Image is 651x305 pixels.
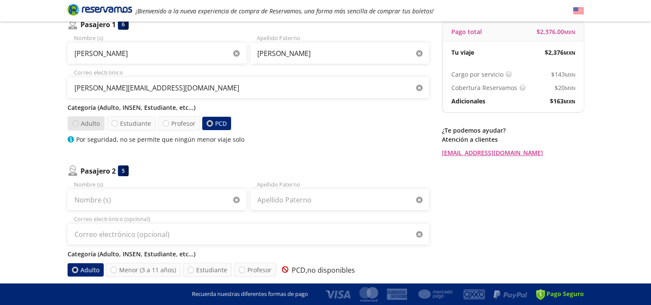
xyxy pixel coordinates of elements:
p: Pasajero 1 [80,19,116,30]
small: MXN [564,98,575,105]
span: $ 143 [551,70,575,79]
small: MXN [564,29,575,35]
small: MXN [564,50,575,56]
input: Nombre (s) [68,189,246,211]
div: 5 [118,165,129,176]
input: Nombre (s) [68,43,246,64]
span: $ 2,376.00 [537,27,575,36]
span: $ 163 [550,96,575,106]
i: Brand Logo [68,3,132,16]
label: Adulto [67,116,104,131]
label: Estudiante [107,116,156,131]
p: Pago total [451,27,482,36]
p: Por seguridad, no se permite que ningún menor viaje solo [76,135,244,144]
p: Pasajero 2 [80,166,116,176]
input: Correo electrónico [68,77,429,99]
p: ¿Te podemos ayudar? [442,126,584,135]
label: Menor (3 a 11 años) [106,263,181,277]
button: English [573,6,584,16]
label: Adulto [67,263,103,277]
p: Adicionales [451,96,485,106]
label: PCD [202,117,231,130]
em: ¡Bienvenido a la nueva experiencia de compra de Reservamos, una forma más sencilla de comprar tus... [136,7,434,15]
div: 6 [118,19,129,30]
input: Correo electrónico (opcional) [68,224,429,245]
label: Estudiante [183,263,232,277]
input: Apellido Paterno [250,189,429,211]
p: Categoría (Adulto, INSEN, Estudiante, etc...) [68,103,429,112]
a: Brand Logo [68,3,132,19]
p: Recuerda nuestras diferentes formas de pago [192,290,308,299]
span: $ 2,376 [545,48,575,57]
p: Cargo por servicio [451,70,503,79]
label: Profesor [158,116,200,131]
p: Atención a clientes [442,135,584,144]
small: MXN [565,85,575,91]
span: $ 20 [555,83,575,92]
a: [EMAIL_ADDRESS][DOMAIN_NAME] [442,148,584,157]
input: Apellido Paterno [250,43,429,64]
p: PCD, no disponibles [278,265,355,275]
label: Profesor [234,263,276,277]
p: Tu viaje [451,48,474,57]
p: Categoría (Adulto, INSEN, Estudiante, etc...) [68,249,429,258]
small: MXN [565,72,575,78]
p: Cobertura Reservamos [451,83,517,92]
